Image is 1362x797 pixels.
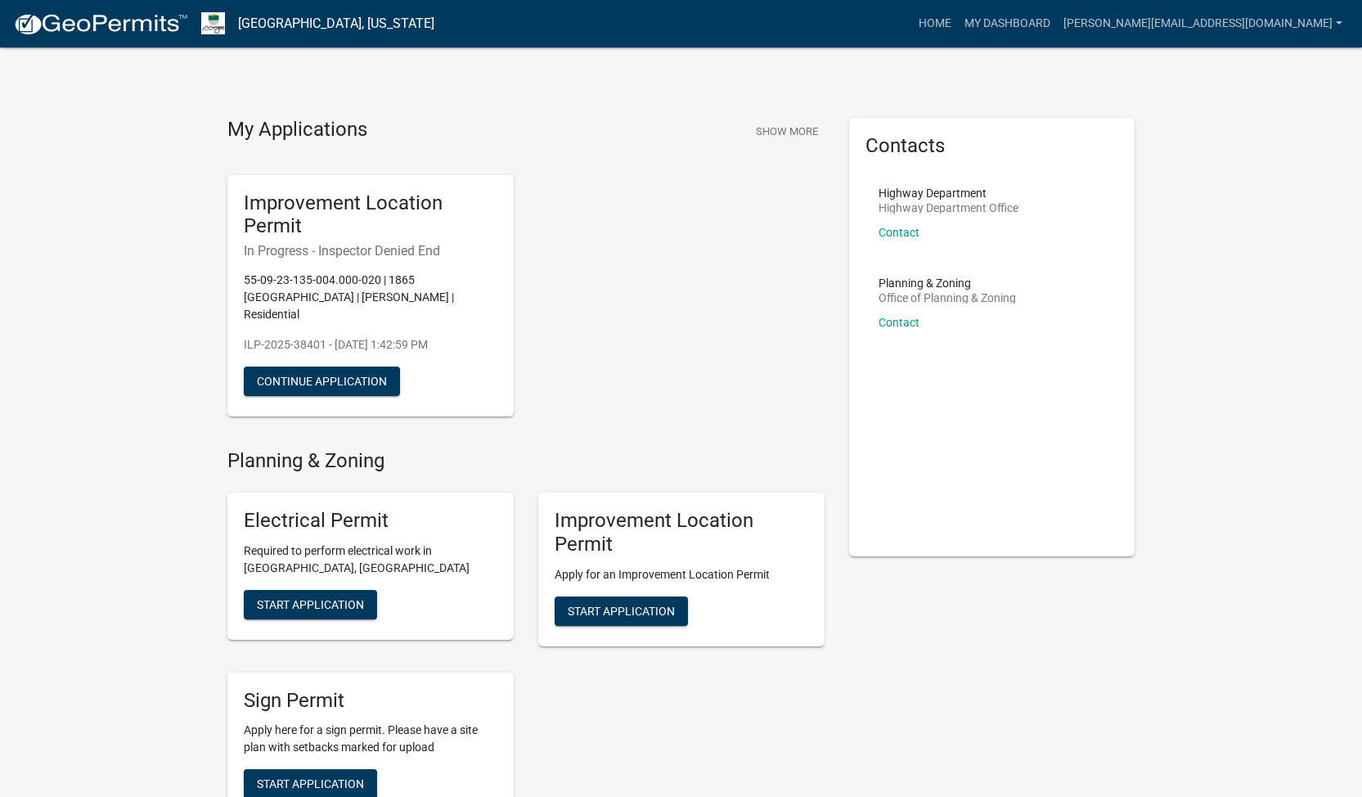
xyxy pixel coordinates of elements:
[238,10,434,38] a: [GEOGRAPHIC_DATA], [US_STATE]
[879,226,919,239] a: Contact
[244,272,497,323] p: 55-09-23-135-004.000-020 | 1865 [GEOGRAPHIC_DATA] | [PERSON_NAME] | Residential
[568,604,675,617] span: Start Application
[227,449,825,473] h4: Planning & Zoning
[958,8,1057,39] a: My Dashboard
[749,118,825,145] button: Show More
[555,566,808,583] p: Apply for an Improvement Location Permit
[555,597,688,626] button: Start Application
[244,336,497,353] p: ILP-2025-38401 - [DATE] 1:42:59 PM
[879,277,1016,289] p: Planning & Zoning
[244,543,497,577] p: Required to perform electrical work in [GEOGRAPHIC_DATA], [GEOGRAPHIC_DATA]
[244,243,497,259] h6: In Progress - Inspector Denied End
[244,689,497,713] h5: Sign Permit
[257,597,364,610] span: Start Application
[257,777,364,790] span: Start Application
[244,722,497,756] p: Apply here for a sign permit. Please have a site plan with setbacks marked for upload
[1057,8,1349,39] a: [PERSON_NAME][EMAIL_ADDRESS][DOMAIN_NAME]
[879,202,1018,214] p: Highway Department Office
[555,509,808,556] h5: Improvement Location Permit
[912,8,958,39] a: Home
[244,590,377,619] button: Start Application
[244,191,497,239] h5: Improvement Location Permit
[879,292,1016,304] p: Office of Planning & Zoning
[201,12,225,34] img: Morgan County, Indiana
[879,187,1018,199] p: Highway Department
[879,316,919,329] a: Contact
[865,134,1119,158] h5: Contacts
[227,118,367,142] h4: My Applications
[244,509,497,533] h5: Electrical Permit
[244,367,400,396] button: Continue Application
